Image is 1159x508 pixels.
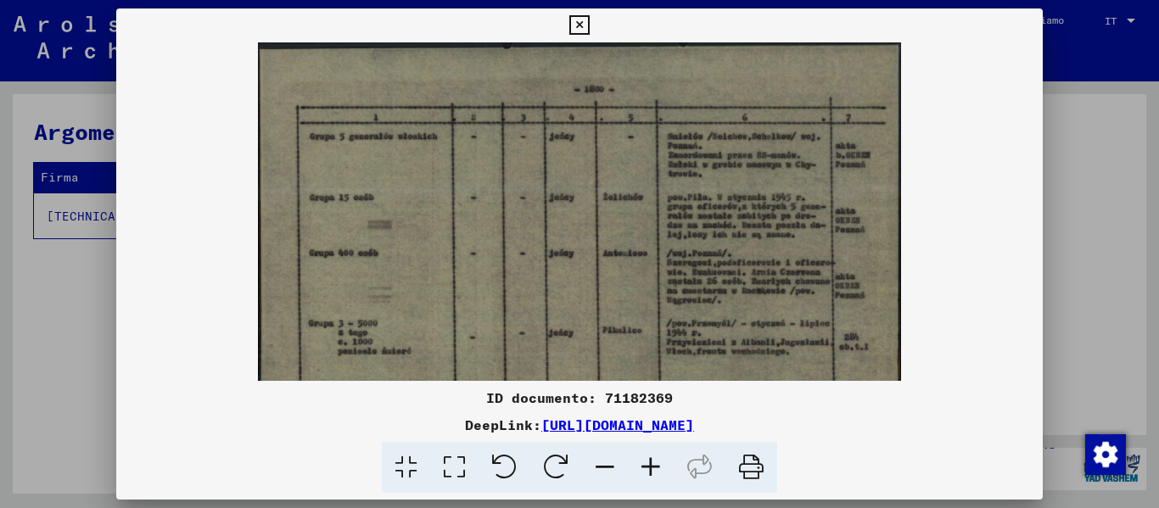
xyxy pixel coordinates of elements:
[465,416,541,433] font: DeepLink:
[486,389,673,406] font: ID documento: 71182369
[258,42,900,508] img: 001.jpg
[1085,434,1126,475] img: Modifica consenso
[541,416,694,433] a: [URL][DOMAIN_NAME]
